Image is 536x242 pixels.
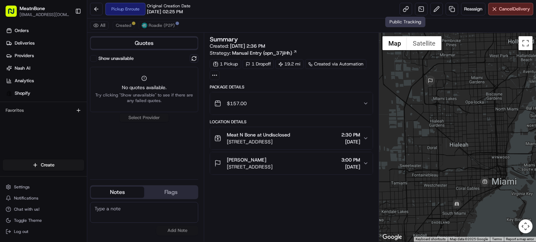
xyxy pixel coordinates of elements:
[341,131,360,138] span: 2:30 PM
[305,59,366,69] a: Created via Automation
[3,38,87,49] a: Deliveries
[381,233,404,242] img: Google
[341,163,360,170] span: [DATE]
[15,90,30,96] span: Shopify
[450,237,488,241] span: Map data ©2025 Google
[227,163,273,170] span: [STREET_ADDRESS]
[3,63,87,74] a: Nash AI
[144,187,198,198] button: Flags
[90,21,109,30] button: All
[341,156,360,163] span: 3:00 PM
[506,237,534,241] a: Report a map error
[243,59,274,69] div: 1 Dropoff
[210,127,373,149] button: Meat N Bone at Undisclosed[STREET_ADDRESS]2:30 PM[DATE]
[416,237,446,242] button: Keyboard shortcuts
[492,237,502,241] a: Terms (opens in new tab)
[232,49,292,56] span: Manual Entry (opn_37jiHh)
[20,12,69,17] button: [EMAIL_ADDRESS][DOMAIN_NAME]
[14,184,30,190] span: Settings
[3,193,84,203] button: Notifications
[91,187,144,198] button: Notes
[385,17,425,27] div: Public Tracking
[15,65,30,71] span: Nash AI
[3,105,84,116] div: Favorites
[3,159,84,171] button: Create
[142,23,147,28] img: roadie-logo-v2.jpg
[461,3,485,15] button: Reassign
[499,6,530,12] span: Cancel Delivery
[3,88,87,99] a: Shopify
[113,21,134,30] button: Created
[147,3,191,9] span: Original Creation Date
[14,218,42,223] span: Toggle Theme
[341,138,360,145] span: [DATE]
[227,100,247,107] span: $157.00
[227,138,290,145] span: [STREET_ADDRESS]
[6,91,12,96] img: Shopify logo
[227,131,290,138] span: Meat N Bone at Undisclosed
[519,219,533,233] button: Map camera controls
[210,92,373,115] button: $157.00
[210,36,238,42] h3: Summary
[210,119,373,125] div: Location Details
[230,43,265,49] span: [DATE] 2:36 PM
[464,6,482,12] span: Reassign
[3,25,87,36] a: Orders
[3,3,72,19] button: MeatnBone[EMAIL_ADDRESS][DOMAIN_NAME]
[15,78,34,84] span: Analytics
[3,50,87,61] a: Providers
[3,216,84,225] button: Toggle Theme
[15,40,35,46] span: Deliveries
[210,152,373,174] button: [PERSON_NAME][STREET_ADDRESS]3:00 PM[DATE]
[20,5,45,12] button: MeatnBone
[139,21,178,30] button: Roadie (P2P)
[149,23,175,28] span: Roadie (P2P)
[147,9,183,15] span: [DATE] 02:25 PM
[210,59,241,69] div: 1 Pickup
[14,206,39,212] span: Chat with us!
[275,59,304,69] div: 19.2 mi
[3,204,84,214] button: Chat with us!
[3,227,84,236] button: Log out
[3,182,84,192] button: Settings
[381,233,404,242] a: Open this area in Google Maps (opens a new window)
[210,49,297,56] div: Strategy:
[519,36,533,50] button: Toggle fullscreen view
[227,156,266,163] span: [PERSON_NAME]
[41,162,54,168] span: Create
[3,75,87,86] a: Analytics
[232,49,297,56] a: Manual Entry (opn_37jiHh)
[14,195,38,201] span: Notifications
[15,28,29,34] span: Orders
[91,38,198,49] button: Quotes
[210,42,265,49] span: Created:
[407,36,441,50] button: Show satellite imagery
[95,84,194,91] span: No quotes available.
[14,229,28,234] span: Log out
[210,84,373,90] div: Package Details
[382,36,407,50] button: Show street map
[98,55,134,62] label: Show unavailable
[116,23,131,28] span: Created
[95,92,194,103] span: Try clicking "Show unavailable" to see if there are any failed quotes.
[15,53,34,59] span: Providers
[488,3,533,15] button: CancelDelivery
